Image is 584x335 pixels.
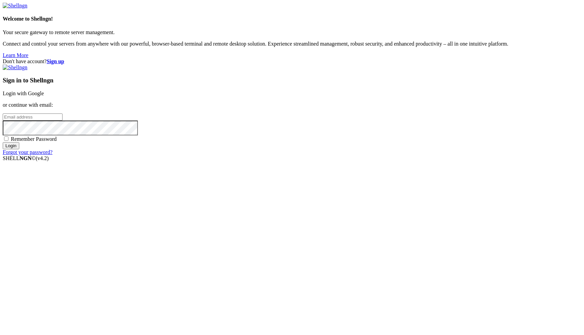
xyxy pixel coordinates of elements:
h4: Welcome to Shellngn! [3,16,581,22]
p: Connect and control your servers from anywhere with our powerful, browser-based terminal and remo... [3,41,581,47]
a: Login with Google [3,91,44,96]
p: Your secure gateway to remote server management. [3,29,581,35]
a: Learn More [3,52,28,58]
input: Remember Password [4,136,8,141]
p: or continue with email: [3,102,581,108]
span: Remember Password [11,136,57,142]
img: Shellngn [3,3,27,9]
div: Don't have account? [3,58,581,65]
span: 4.2.0 [36,155,49,161]
input: Email address [3,113,63,121]
input: Login [3,142,19,149]
img: Shellngn [3,65,27,71]
h3: Sign in to Shellngn [3,77,581,84]
a: Sign up [47,58,64,64]
span: SHELL © [3,155,49,161]
a: Forgot your password? [3,149,52,155]
b: NGN [20,155,32,161]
